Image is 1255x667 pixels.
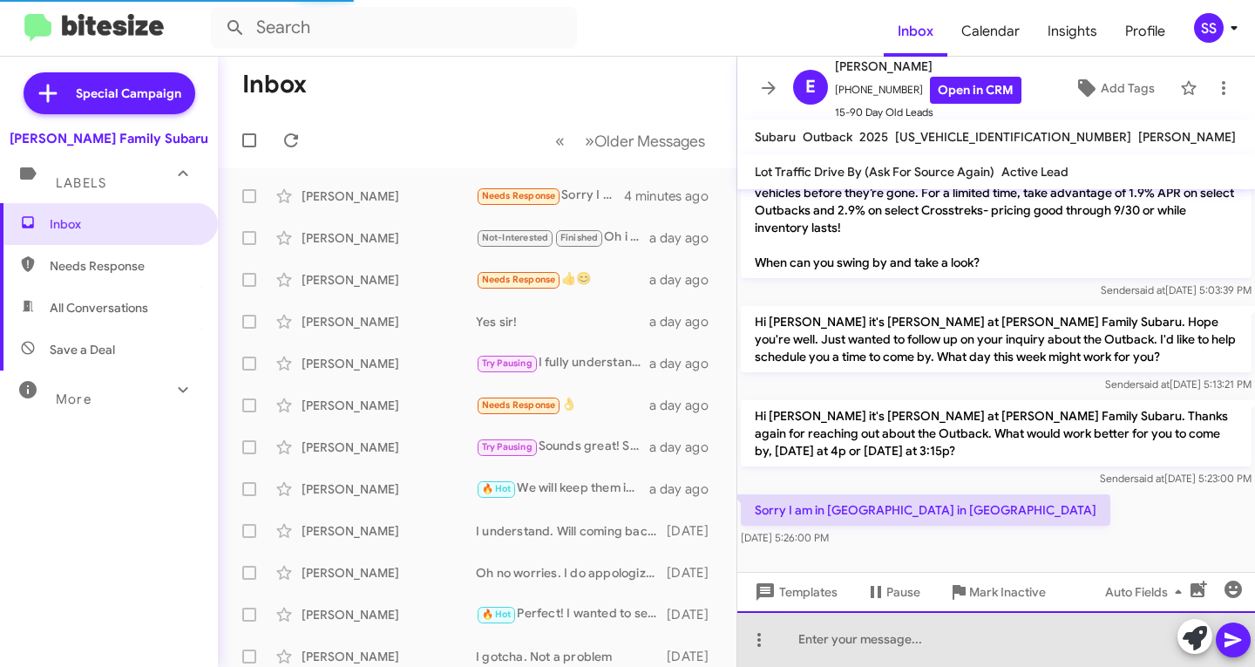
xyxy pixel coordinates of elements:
[741,531,829,544] span: [DATE] 5:26:00 PM
[302,648,476,665] div: [PERSON_NAME]
[482,609,512,620] span: 🔥 Hot
[476,648,667,665] div: I gotcha. Not a problem
[1001,164,1068,180] span: Active Lead
[56,391,92,407] span: More
[886,576,920,608] span: Pause
[1101,72,1155,104] span: Add Tags
[546,123,716,159] nav: Page navigation example
[302,522,476,540] div: [PERSON_NAME]
[835,56,1021,77] span: [PERSON_NAME]
[755,129,796,145] span: Subaru
[476,353,649,373] div: I fully understand. Life does happen and i hope your journey is going well. For sure we are ready...
[1179,13,1236,43] button: SS
[741,107,1252,278] p: Hi [PERSON_NAME] it's [PERSON_NAME], Internet Director at [PERSON_NAME] Family Subaru. Thanks aga...
[242,71,307,99] h1: Inbox
[649,397,722,414] div: a day ago
[476,604,667,624] div: Perfect! I wanted to see what day would work for you to come back in so we can finalize a deal fo...
[302,397,476,414] div: [PERSON_NAME]
[10,130,208,147] div: [PERSON_NAME] Family Subaru
[302,355,476,372] div: [PERSON_NAME]
[1091,576,1203,608] button: Auto Fields
[302,564,476,582] div: [PERSON_NAME]
[930,77,1021,104] a: Open in CRM
[1139,378,1170,391] span: said at
[649,271,722,289] div: a day ago
[667,606,722,623] div: [DATE]
[476,186,624,206] div: Sorry I am in [GEOGRAPHIC_DATA] in [GEOGRAPHIC_DATA]
[859,129,888,145] span: 2025
[1034,6,1111,57] a: Insights
[585,130,594,152] span: »
[884,6,947,57] a: Inbox
[56,175,106,191] span: Labels
[667,522,722,540] div: [DATE]
[1101,283,1252,296] span: Sender [DATE] 5:03:39 PM
[302,439,476,456] div: [PERSON_NAME]
[934,576,1060,608] button: Mark Inactive
[302,313,476,330] div: [PERSON_NAME]
[649,439,722,456] div: a day ago
[649,480,722,498] div: a day ago
[482,399,556,411] span: Needs Response
[76,85,181,102] span: Special Campaign
[574,123,716,159] button: Next
[482,190,556,201] span: Needs Response
[476,228,649,248] div: Oh i understand.
[667,648,722,665] div: [DATE]
[751,576,838,608] span: Templates
[555,130,565,152] span: «
[649,355,722,372] div: a day ago
[947,6,1034,57] a: Calendar
[302,229,476,247] div: [PERSON_NAME]
[1111,6,1179,57] a: Profile
[302,606,476,623] div: [PERSON_NAME]
[624,187,722,205] div: 4 minutes ago
[476,395,649,415] div: 👌
[649,313,722,330] div: a day ago
[50,299,148,316] span: All Conversations
[1105,576,1189,608] span: Auto Fields
[805,73,816,101] span: E
[594,132,705,151] span: Older Messages
[969,576,1046,608] span: Mark Inactive
[1194,13,1224,43] div: SS
[803,129,852,145] span: Outback
[1105,378,1252,391] span: Sender [DATE] 5:13:21 PM
[482,441,533,453] span: Try Pausing
[50,341,115,358] span: Save a Deal
[302,187,476,205] div: [PERSON_NAME]
[667,564,722,582] div: [DATE]
[476,479,649,499] div: We will keep them in our prayers!
[741,494,1110,526] p: Sorry I am in [GEOGRAPHIC_DATA] in [GEOGRAPHIC_DATA]
[741,306,1252,372] p: Hi [PERSON_NAME] it's [PERSON_NAME] at [PERSON_NAME] Family Subaru. Hope you're well. Just wanted...
[482,483,512,494] span: 🔥 Hot
[302,271,476,289] div: [PERSON_NAME]
[482,357,533,369] span: Try Pausing
[851,576,934,608] button: Pause
[1055,72,1171,104] button: Add Tags
[649,229,722,247] div: a day ago
[1134,472,1164,485] span: said at
[560,232,599,243] span: Finished
[737,576,851,608] button: Templates
[24,72,195,114] a: Special Campaign
[476,313,649,330] div: Yes sir!
[211,7,577,49] input: Search
[302,480,476,498] div: [PERSON_NAME]
[476,269,649,289] div: 👍😊
[476,437,649,457] div: Sounds great! See you then!
[50,215,198,233] span: Inbox
[482,274,556,285] span: Needs Response
[895,129,1131,145] span: [US_VEHICLE_IDENTIFICATION_NUMBER]
[482,232,549,243] span: Not-Interested
[1138,129,1236,145] span: [PERSON_NAME]
[1135,283,1165,296] span: said at
[835,77,1021,104] span: [PHONE_NUMBER]
[1100,472,1252,485] span: Sender [DATE] 5:23:00 PM
[476,564,667,582] div: Oh no worries. I do appologize. For sure! Let me see what we have!
[835,104,1021,121] span: 15-90 Day Old Leads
